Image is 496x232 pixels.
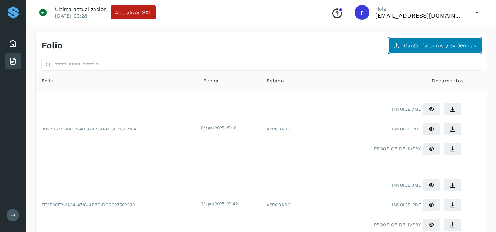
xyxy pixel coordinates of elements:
span: Estado [267,77,284,85]
div: Facturas [5,53,21,69]
td: APROBADO [261,91,316,167]
p: [DATE] 03:28 [55,12,87,19]
span: Cargar facturas y evidencias [404,43,476,48]
button: Actualizar SAT [111,5,156,19]
p: ricardo_pacheco91@hotmail.com [375,12,463,19]
button: Cargar facturas y evidencias [389,38,481,53]
div: Inicio [5,36,21,52]
td: 9B22D57B-AAC2-4DC8-B56B-008FB18E21F4 [36,91,198,167]
span: INVOICE_XML [392,182,421,188]
p: Hola, [375,6,463,12]
span: Fecha [203,77,218,85]
span: Documentos [432,77,463,85]
span: PROOF_OF_DELIVERY [374,221,421,228]
span: Folio [41,77,53,85]
div: 18/ago/2025 15:16 [199,125,259,131]
p: Última actualización [55,6,107,12]
span: Actualizar SAT [115,10,151,15]
span: PROOF_OF_DELIVERY [374,146,421,152]
span: INVOICE_PDF [392,126,421,132]
span: INVOICE_PDF [392,202,421,208]
span: INVOICE_XML [392,106,421,113]
h4: Folio [41,40,62,51]
div: 12/ago/2025 09:42 [199,200,259,207]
